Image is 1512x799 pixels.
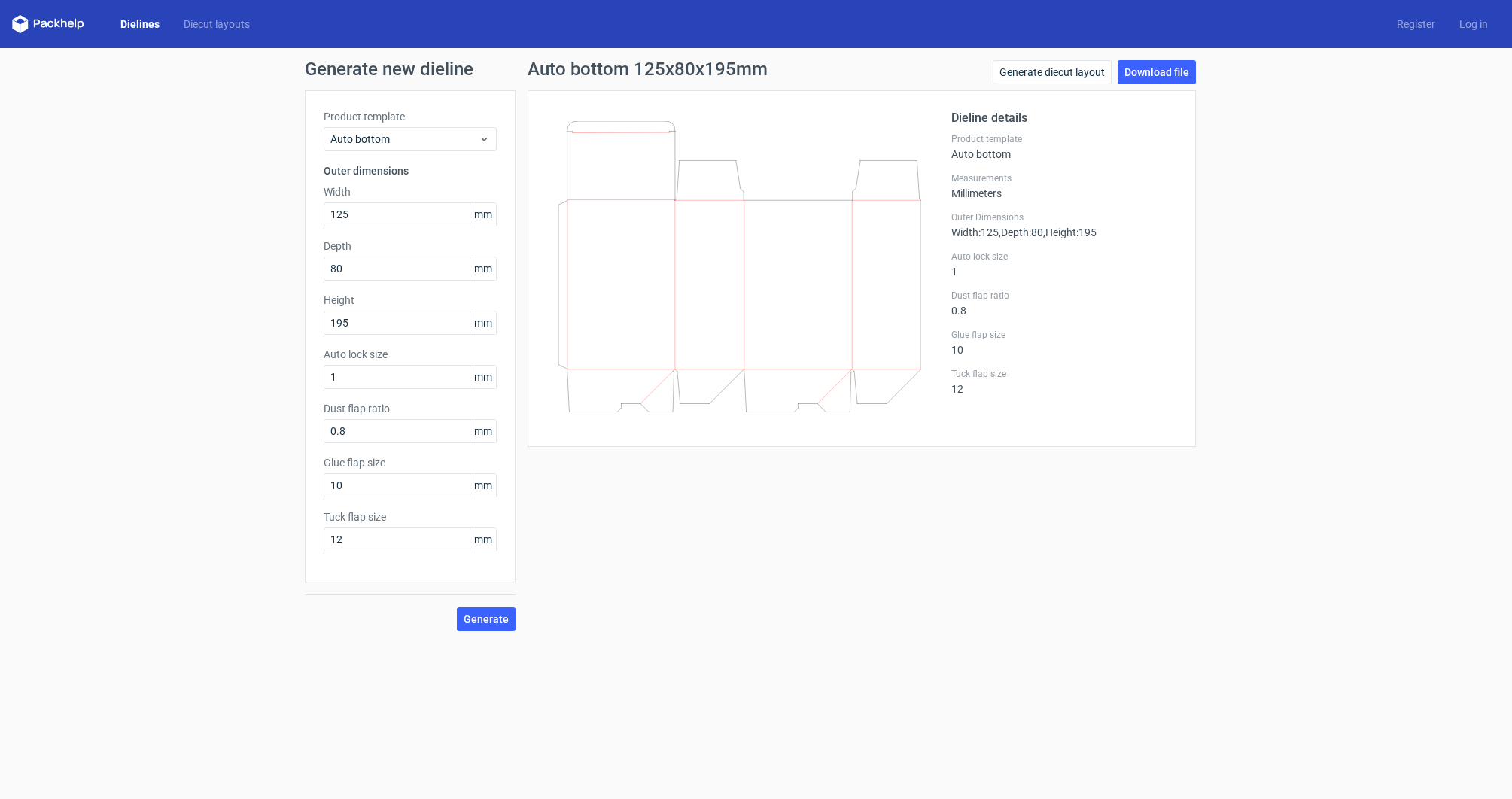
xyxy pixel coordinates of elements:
[528,60,768,78] h1: Auto bottom 125x80x195mm
[951,251,1177,278] div: 1
[993,60,1112,84] a: Generate diecut layout
[305,60,1208,78] h1: Generate new dieline
[951,329,1177,356] div: 10
[457,607,516,631] button: Generate
[951,290,1177,302] label: Dust flap ratio
[324,163,497,178] h3: Outer dimensions
[999,226,1043,238] span: , Depth : 80
[951,329,1177,341] label: Glue flap size
[330,132,479,147] span: Auto bottom
[1043,226,1097,238] span: , Height : 195
[324,238,497,254] label: Depth
[951,172,1177,184] label: Measurements
[951,172,1177,199] div: Millimeters
[470,474,496,497] span: mm
[470,311,496,334] span: mm
[470,203,496,226] span: mm
[951,226,999,238] span: Width : 125
[172,17,262,32] a: Diecut layouts
[324,184,497,199] label: Width
[324,347,497,362] label: Auto lock size
[470,420,496,442] span: mm
[1447,17,1500,32] a: Log in
[951,211,1177,223] label: Outer Dimensions
[470,257,496,280] span: mm
[464,614,509,624] span: Generate
[324,109,497,124] label: Product template
[324,509,497,524] label: Tuck flap size
[324,455,497,470] label: Glue flap size
[951,133,1177,145] label: Product template
[1385,17,1447,32] a: Register
[951,109,1177,127] h2: Dieline details
[951,368,1177,380] label: Tuck flap size
[470,528,496,551] span: mm
[324,293,497,308] label: Height
[951,368,1177,395] div: 12
[470,366,496,388] span: mm
[951,133,1177,160] div: Auto bottom
[951,251,1177,263] label: Auto lock size
[951,290,1177,317] div: 0.8
[324,401,497,416] label: Dust flap ratio
[1118,60,1196,84] a: Download file
[108,17,172,32] a: Dielines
